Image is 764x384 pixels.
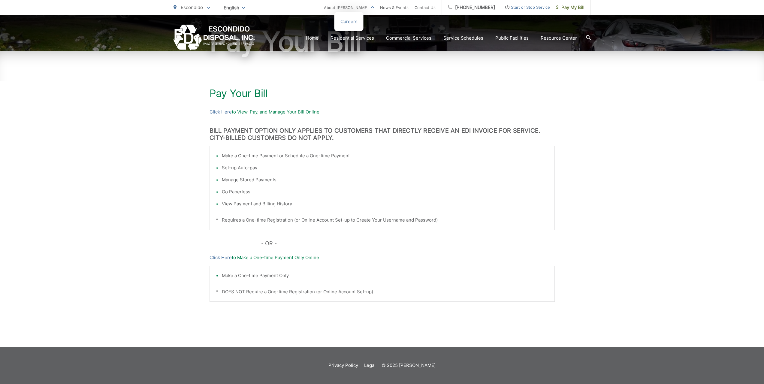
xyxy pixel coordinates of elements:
[210,127,555,141] h3: BILL PAYMENT OPTION ONLY APPLIES TO CUSTOMERS THAT DIRECTLY RECEIVE AN EDI INVOICE FOR SERVICE. C...
[443,35,483,42] a: Service Schedules
[219,2,249,13] span: English
[216,288,548,295] p: * DOES NOT Require a One-time Registration (or Online Account Set-up)
[222,188,548,195] li: Go Paperless
[495,35,529,42] a: Public Facilities
[210,108,232,116] a: Click Here
[181,5,203,10] span: Escondido
[210,87,555,99] h1: Pay Your Bill
[386,35,431,42] a: Commercial Services
[340,18,358,25] a: Careers
[541,35,577,42] a: Resource Center
[328,362,358,369] a: Privacy Policy
[222,272,548,279] li: Make a One-time Payment Only
[324,4,374,11] a: About [PERSON_NAME]
[210,108,555,116] p: to View, Pay, and Manage Your Bill Online
[415,4,436,11] a: Contact Us
[306,35,319,42] a: Home
[556,4,584,11] span: Pay My Bill
[222,176,548,183] li: Manage Stored Payments
[222,164,548,171] li: Set-up Auto-pay
[380,4,409,11] a: News & Events
[210,254,555,261] p: to Make a One-time Payment Only Online
[222,152,548,159] li: Make a One-time Payment or Schedule a One-time Payment
[222,200,548,207] li: View Payment and Billing History
[210,254,232,261] a: Click Here
[382,362,436,369] p: © 2025 [PERSON_NAME]
[331,35,374,42] a: Residential Services
[216,216,548,224] p: * Requires a One-time Registration (or Online Account Set-up to Create Your Username and Password)
[174,25,255,51] a: EDCD logo. Return to the homepage.
[364,362,376,369] a: Legal
[261,239,555,248] p: - OR -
